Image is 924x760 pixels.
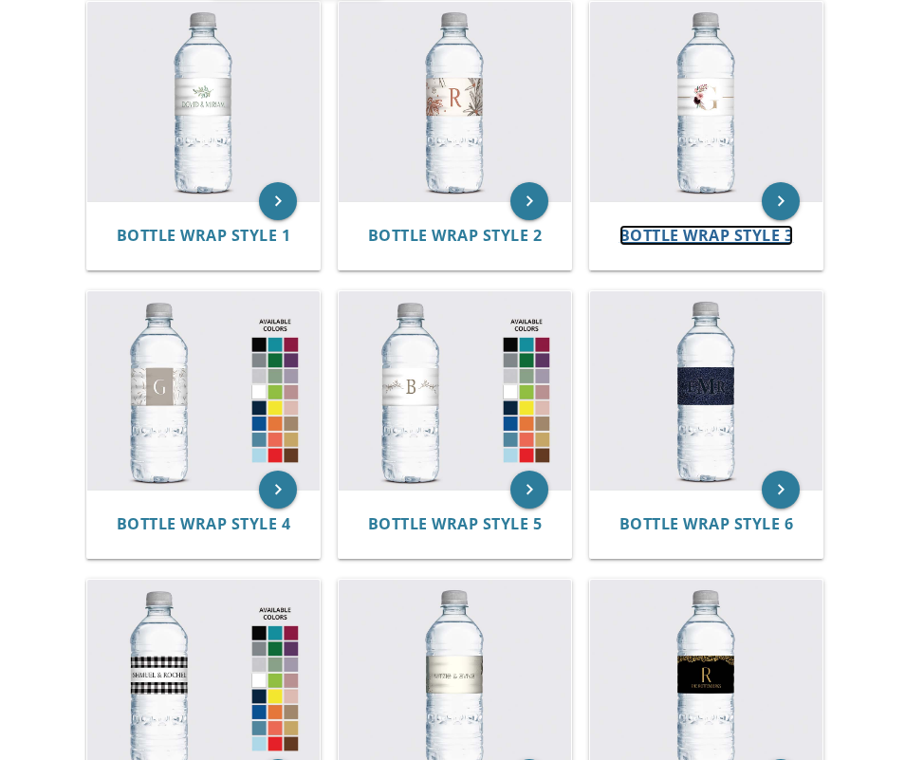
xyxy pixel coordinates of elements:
[368,513,543,534] span: Bottle Wrap Style 5
[762,182,800,220] a: keyboard_arrow_right
[510,182,548,220] a: keyboard_arrow_right
[619,225,794,246] span: Bottle Wrap Style 3
[87,2,320,200] img: Bottle Wrap Style 1
[619,513,794,534] span: Bottle Wrap Style 6
[259,471,297,509] a: keyboard_arrow_right
[117,515,291,533] a: Bottle Wrap Style 4
[590,291,822,490] img: Bottle Wrap Style 6
[368,225,543,246] span: Bottle Wrap Style 2
[117,227,291,245] a: Bottle Wrap Style 1
[619,227,794,245] a: Bottle Wrap Style 3
[87,291,320,490] img: Bottle Wrap Style 4
[117,225,291,246] span: Bottle Wrap Style 1
[339,2,571,200] img: Bottle Wrap Style 2
[368,515,543,533] a: Bottle Wrap Style 5
[590,2,822,200] img: Bottle Wrap Style 3
[117,513,291,534] span: Bottle Wrap Style 4
[339,291,571,490] img: Bottle Wrap Style 5
[619,515,794,533] a: Bottle Wrap Style 6
[762,471,800,509] a: keyboard_arrow_right
[368,227,543,245] a: Bottle Wrap Style 2
[510,471,548,509] a: keyboard_arrow_right
[259,182,297,220] a: keyboard_arrow_right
